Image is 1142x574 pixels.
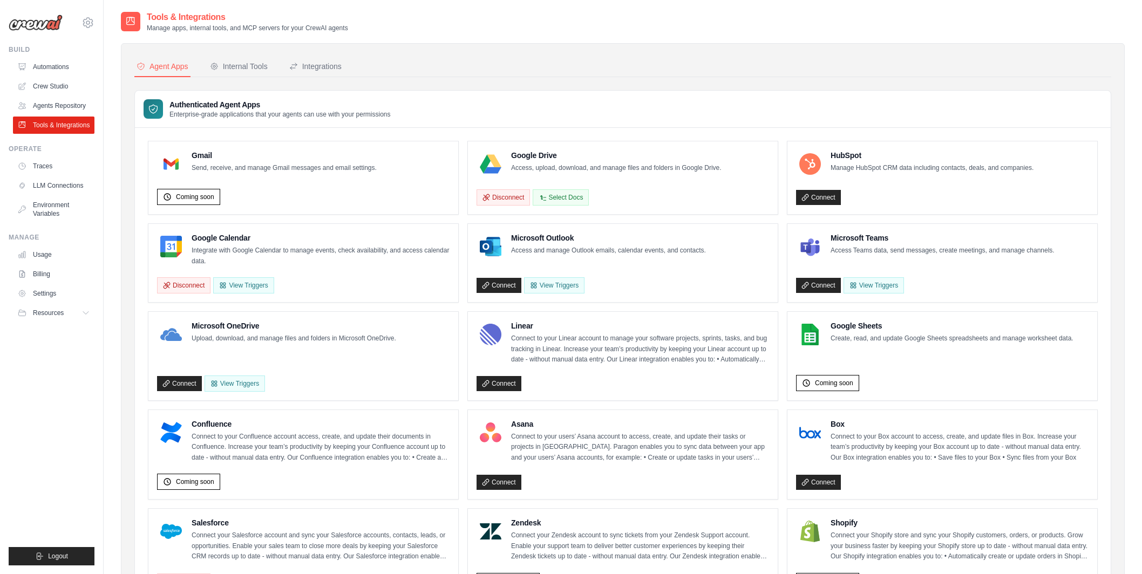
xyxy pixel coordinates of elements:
h2: Tools & Integrations [147,11,348,24]
a: LLM Connections [13,177,94,194]
img: Gmail Logo [160,153,182,175]
div: Build [9,45,94,54]
h4: Salesforce [192,517,450,528]
p: Send, receive, and manage Gmail messages and email settings. [192,163,377,174]
img: Shopify Logo [799,521,821,542]
a: Tools & Integrations [13,117,94,134]
p: Connect to your Confluence account access, create, and update their documents in Confluence. Incr... [192,432,450,463]
button: Internal Tools [208,57,270,77]
img: Asana Logo [480,422,501,443]
a: Connect [796,190,841,205]
p: Access, upload, download, and manage files and folders in Google Drive. [511,163,722,174]
p: Upload, download, and manage files and folders in Microsoft OneDrive. [192,333,396,344]
a: Connect [796,278,841,293]
p: Access and manage Outlook emails, calendar events, and contacts. [511,245,706,256]
: View Triggers [524,277,584,293]
img: Box Logo [799,422,821,443]
span: Resources [33,309,64,317]
button: Logout [9,547,94,565]
p: Connect to your Box account to access, create, and update files in Box. Increase your team’s prod... [831,432,1089,463]
h4: Confluence [192,419,450,429]
h4: Asana [511,419,769,429]
img: HubSpot Logo [799,153,821,175]
a: Automations [13,58,94,76]
h4: Google Drive [511,150,722,161]
img: Salesforce Logo [160,521,182,542]
iframe: Chat Widget [1088,522,1142,574]
a: Environment Variables [13,196,94,222]
p: Connect your Zendesk account to sync tickets from your Zendesk Support account. Enable your suppo... [511,530,769,562]
p: Enterprise-grade applications that your agents can use with your permissions [169,110,391,119]
img: Google Drive Logo [480,153,501,175]
img: Google Sheets Logo [799,324,821,345]
img: Microsoft OneDrive Logo [160,324,182,345]
a: Settings [13,285,94,302]
h4: Linear [511,320,769,331]
h4: Zendesk [511,517,769,528]
h4: HubSpot [831,150,1034,161]
img: Google Calendar Logo [160,236,182,257]
p: Manage apps, internal tools, and MCP servers for your CrewAI agents [147,24,348,32]
img: Logo [9,15,63,31]
a: Crew Studio [13,78,94,95]
div: Integrations [289,61,342,72]
a: Agents Repository [13,97,94,114]
a: Connect [477,475,521,490]
button: View Triggers [213,277,274,293]
button: Agent Apps [134,57,191,77]
h4: Gmail [192,150,377,161]
h4: Google Sheets [831,320,1073,331]
p: Connect your Salesforce account and sync your Salesforce accounts, contacts, leads, or opportunit... [192,530,450,562]
p: Access Teams data, send messages, create meetings, and manage channels. [831,245,1055,256]
button: Resources [13,304,94,322]
span: Coming soon [176,477,214,486]
a: Billing [13,265,94,283]
button: Integrations [287,57,344,77]
button: Disconnect [477,189,530,206]
: View Triggers [205,375,265,392]
span: Coming soon [176,193,214,201]
a: Usage [13,246,94,263]
button: Select Docs [533,189,589,206]
h4: Microsoft Teams [831,233,1055,243]
p: Connect your Shopify store and sync your Shopify customers, orders, or products. Grow your busine... [831,530,1089,562]
span: Logout [48,552,68,561]
img: Confluence Logo [160,422,182,443]
img: Microsoft Outlook Logo [480,236,501,257]
a: Connect [157,376,202,391]
a: Connect [796,475,841,490]
div: Agent Apps [137,61,188,72]
h4: Microsoft OneDrive [192,320,396,331]
img: Zendesk Logo [480,521,501,542]
img: Linear Logo [480,324,501,345]
p: Connect to your Linear account to manage your software projects, sprints, tasks, and bug tracking... [511,333,769,365]
img: Microsoft Teams Logo [799,236,821,257]
h4: Shopify [831,517,1089,528]
div: Internal Tools [210,61,268,72]
: View Triggers [844,277,904,293]
h4: Microsoft Outlook [511,233,706,243]
p: Manage HubSpot CRM data including contacts, deals, and companies. [831,163,1034,174]
h4: Google Calendar [192,233,450,243]
button: Disconnect [157,277,210,293]
span: Coming soon [815,379,853,387]
div: Operate [9,145,94,153]
h3: Authenticated Agent Apps [169,99,391,110]
p: Integrate with Google Calendar to manage events, check availability, and access calendar data. [192,245,450,266]
a: Connect [477,376,521,391]
div: Manage [9,233,94,242]
p: Connect to your users’ Asana account to access, create, and update their tasks or projects in [GE... [511,432,769,463]
p: Create, read, and update Google Sheets spreadsheets and manage worksheet data. [831,333,1073,344]
a: Traces [13,158,94,175]
a: Connect [477,278,521,293]
h4: Box [831,419,1089,429]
